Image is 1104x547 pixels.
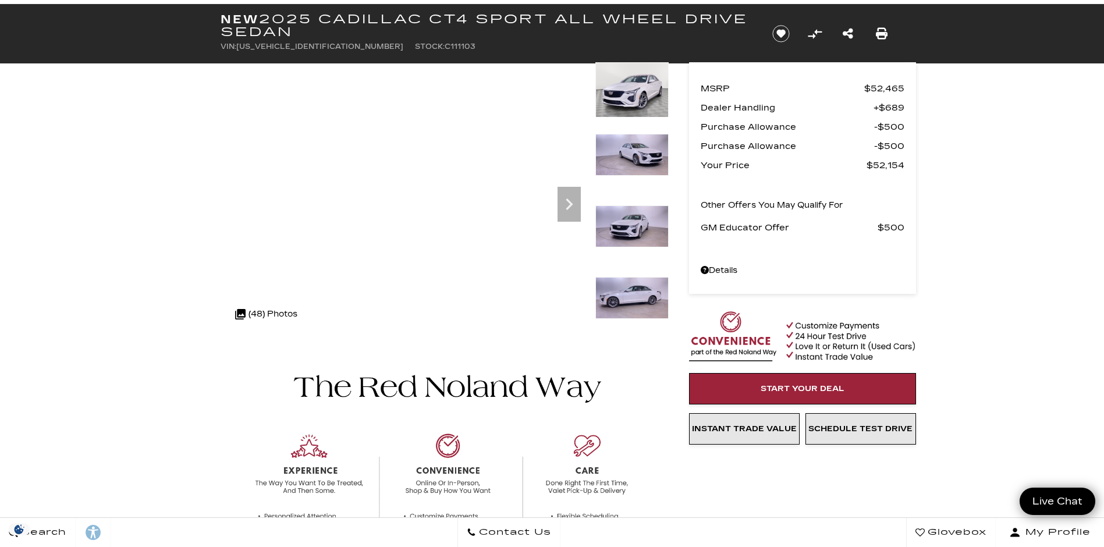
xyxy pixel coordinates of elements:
a: Live Chat [1020,488,1095,515]
a: Instant Trade Value [689,413,800,445]
span: Your Price [701,157,867,173]
span: Schedule Test Drive [808,424,913,434]
iframe: Interactive Walkaround/Photo gallery of the vehicle/product [221,62,587,337]
a: Start Your Deal [689,373,916,404]
span: MSRP [701,80,864,97]
span: Dealer Handling [701,100,874,116]
span: Glovebox [925,524,986,541]
a: MSRP $52,465 [701,80,904,97]
a: Your Price $52,154 [701,157,904,173]
span: C111103 [445,42,475,51]
span: Live Chat [1027,495,1088,508]
strong: New [221,12,259,26]
div: Next [558,187,581,222]
span: $500 [874,119,904,135]
img: New 2025 Crystal White Tricoat Cadillac Sport image 4 [595,277,669,319]
a: Details [701,262,904,279]
a: Share this New 2025 Cadillac CT4 Sport All Wheel Drive Sedan [843,26,853,42]
a: Purchase Allowance $500 [701,119,904,135]
button: Open user profile menu [996,518,1104,547]
span: Start Your Deal [761,384,844,393]
a: Glovebox [906,518,996,547]
a: GM Educator Offer $500 [701,219,904,236]
span: $500 [874,138,904,154]
img: New 2025 Crystal White Tricoat Cadillac Sport image 1 [595,62,669,118]
button: Compare Vehicle [806,25,823,42]
span: Purchase Allowance [701,119,874,135]
span: Search [18,524,66,541]
span: $52,154 [867,157,904,173]
section: Click to Open Cookie Consent Modal [6,523,33,535]
span: Stock: [415,42,445,51]
span: $500 [878,219,904,236]
div: (48) Photos [229,300,303,328]
a: Purchase Allowance $500 [701,138,904,154]
span: Instant Trade Value [692,424,797,434]
a: Dealer Handling $689 [701,100,904,116]
p: Other Offers You May Qualify For [701,197,843,214]
span: $52,465 [864,80,904,97]
img: New 2025 Crystal White Tricoat Cadillac Sport image 2 [595,134,669,176]
span: [US_VEHICLE_IDENTIFICATION_NUMBER] [236,42,403,51]
a: Print this New 2025 Cadillac CT4 Sport All Wheel Drive Sedan [876,26,888,42]
span: My Profile [1021,524,1091,541]
img: New 2025 Crystal White Tricoat Cadillac Sport image 3 [595,205,669,247]
a: Contact Us [457,518,560,547]
span: VIN: [221,42,236,51]
img: Opt-Out Icon [6,523,33,535]
span: Purchase Allowance [701,138,874,154]
button: Save vehicle [768,24,794,43]
span: GM Educator Offer [701,219,878,236]
a: Schedule Test Drive [805,413,916,445]
h1: 2025 Cadillac CT4 Sport All Wheel Drive Sedan [221,13,753,38]
span: Contact Us [476,524,551,541]
span: $689 [874,100,904,116]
